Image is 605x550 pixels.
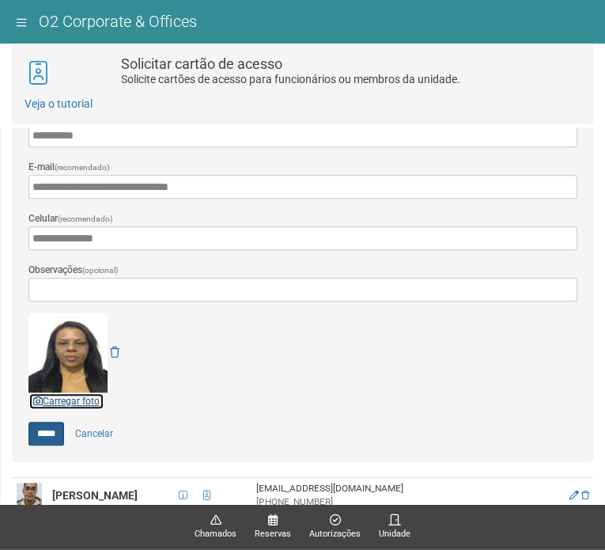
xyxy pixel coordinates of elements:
span: Unidade [379,527,410,541]
span: (opcional) [82,266,119,275]
a: Editar membro [569,490,579,501]
div: [EMAIL_ADDRESS][DOMAIN_NAME] [255,482,551,495]
a: Cancelar [66,422,122,446]
label: E-mail [28,160,110,175]
span: (recomendado) [55,163,110,172]
label: Celular [28,211,113,226]
span: (recomendado) [58,214,113,223]
span: O2 Corporate & Offices [39,12,197,31]
strong: [PERSON_NAME] [52,489,138,502]
p: Solicite cartões de acesso para funcionários ou membros da unidade. [121,72,580,86]
a: Unidade [379,514,410,541]
a: Solicitar cartão de acesso Solicite cartões de acesso para funcionários ou membros da unidade. [25,57,580,89]
span: Chamados [195,527,236,541]
a: Carregar foto [28,393,104,410]
div: [PHONE_NUMBER] [255,495,551,509]
a: Veja o tutorial [25,97,93,110]
a: Reservas [255,514,291,541]
label: Observações [28,263,119,278]
a: Chamados [195,514,236,541]
a: Remover [110,346,119,358]
img: GetFile [28,313,108,393]
img: user.png [17,483,42,508]
span: Reservas [255,527,291,541]
span: Autorizações [309,527,361,541]
a: Autorizações [309,514,361,541]
strong: Solicitar cartão de acesso [121,55,282,72]
a: Excluir membro [581,490,589,501]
